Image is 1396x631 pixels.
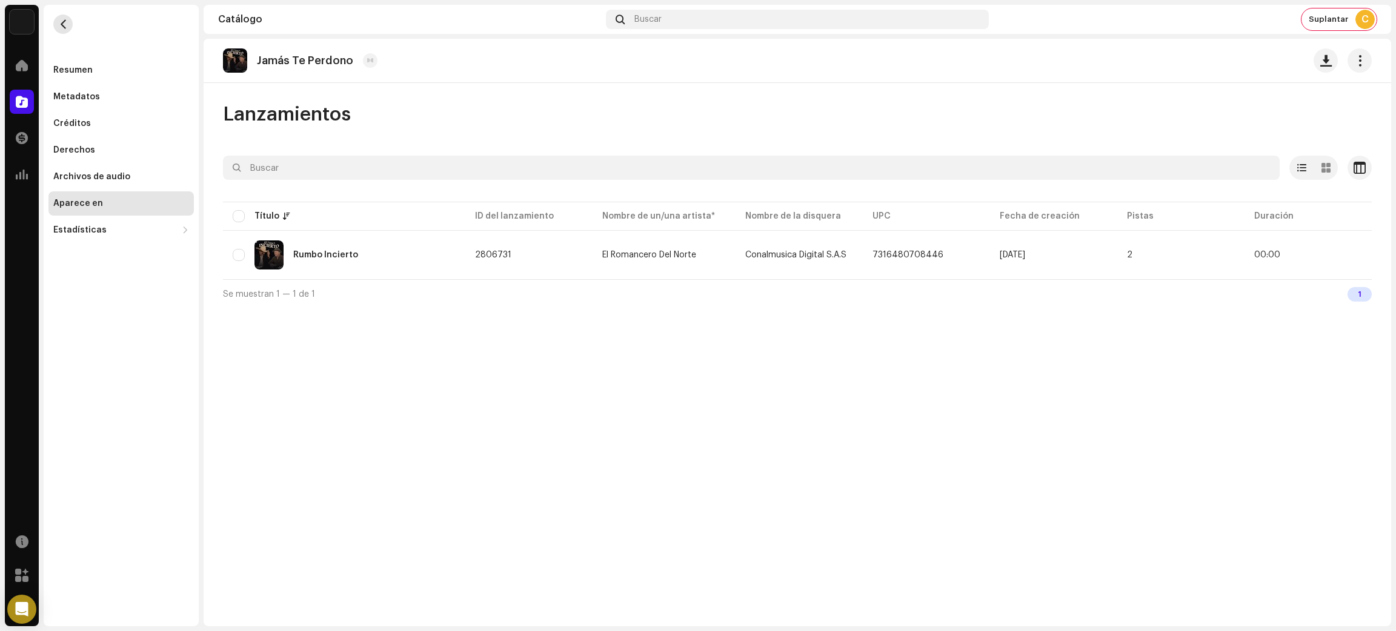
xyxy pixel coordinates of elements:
div: Estadísticas [53,225,107,235]
img: 48257be4-38e1-423f-bf03-81300282f8d9 [10,10,34,34]
re-m-nav-dropdown: Estadísticas [48,218,194,242]
span: Conalmusica Digital S.A.S [745,251,846,259]
re-m-nav-item: Metadatos [48,85,194,109]
div: Aparece en [53,199,103,208]
div: El Romancero Del Norte [602,251,696,259]
span: Se muestran 1 — 1 de 1 [223,290,315,299]
div: 1 [1348,287,1372,302]
div: Open Intercom Messenger [7,595,36,624]
p: Jamás Te Perdono [257,55,353,67]
div: Resumen [53,65,93,75]
span: 16 may 2025 [1000,251,1025,259]
span: 00:00 [1254,251,1280,259]
div: C [1355,10,1375,29]
re-m-nav-item: Derechos [48,138,194,162]
div: Catálogo [218,15,601,24]
span: Suplantar [1309,15,1348,24]
span: Lanzamientos [223,102,351,127]
div: Archivos de audio [53,172,130,182]
re-m-nav-item: Aparece en [48,191,194,216]
span: 2806731 [475,251,511,259]
re-m-nav-item: Archivos de audio [48,165,194,189]
span: 7316480708446 [872,251,943,259]
img: 2d109e9d-efc3-4bdf-8036-468187086596 [223,48,247,73]
span: El Romancero Del Norte [602,251,726,259]
div: Metadatos [53,92,100,102]
div: Derechos [53,145,95,155]
re-m-nav-item: Resumen [48,58,194,82]
span: Buscar [634,15,662,24]
re-m-nav-item: Créditos [48,111,194,136]
div: Rumbo Incierto [293,251,358,259]
img: 2d109e9d-efc3-4bdf-8036-468187086596 [254,240,284,269]
span: 2 [1127,251,1132,259]
input: Buscar [223,156,1280,180]
div: Créditos [53,119,91,128]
